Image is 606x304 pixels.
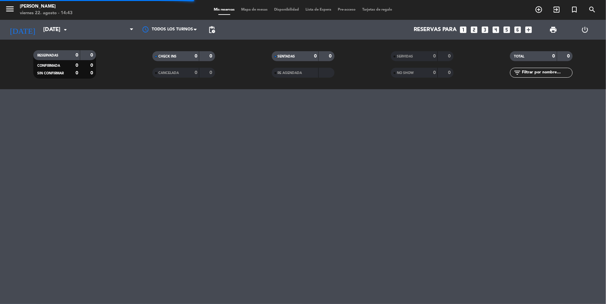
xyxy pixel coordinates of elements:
[314,54,317,58] strong: 0
[492,25,500,34] i: looks_4
[20,10,73,17] div: viernes 22. agosto - 14:43
[20,3,73,10] div: [PERSON_NAME]
[567,54,571,58] strong: 0
[76,53,78,57] strong: 0
[37,72,64,75] span: SIN CONFIRMAR
[448,70,452,75] strong: 0
[195,70,197,75] strong: 0
[158,71,179,75] span: CANCELADA
[329,54,333,58] strong: 0
[459,25,468,34] i: looks_one
[481,25,490,34] i: looks_3
[521,69,572,76] input: Filtrar por nombre...
[302,8,335,12] span: Lista de Espera
[535,6,543,14] i: add_circle_outline
[570,6,578,14] i: turned_in_not
[433,54,436,58] strong: 0
[238,8,271,12] span: Mapa de mesas
[37,54,58,57] span: RESERVADAS
[76,63,78,68] strong: 0
[525,25,533,34] i: add_box
[278,71,302,75] span: RE AGENDADA
[433,70,436,75] strong: 0
[514,55,524,58] span: TOTAL
[397,55,413,58] span: SERVIDAS
[448,54,452,58] strong: 0
[195,54,197,58] strong: 0
[5,4,15,16] button: menu
[553,6,560,14] i: exit_to_app
[569,20,601,40] div: LOG OUT
[588,6,596,14] i: search
[210,54,214,58] strong: 0
[210,70,214,75] strong: 0
[37,64,60,67] span: CONFIRMADA
[335,8,359,12] span: Pre-acceso
[61,26,69,34] i: arrow_drop_down
[397,71,414,75] span: NO SHOW
[90,71,94,75] strong: 0
[5,4,15,14] i: menu
[513,69,521,77] i: filter_list
[5,22,40,37] i: [DATE]
[271,8,302,12] span: Disponibilidad
[90,63,94,68] strong: 0
[503,25,511,34] i: looks_5
[553,54,555,58] strong: 0
[90,53,94,57] strong: 0
[210,8,238,12] span: Mis reservas
[158,55,176,58] span: CHECK INS
[359,8,396,12] span: Tarjetas de regalo
[550,26,558,34] span: print
[414,27,457,33] span: Reservas para
[470,25,479,34] i: looks_two
[278,55,295,58] span: SENTADAS
[581,26,589,34] i: power_settings_new
[76,71,78,75] strong: 0
[514,25,522,34] i: looks_6
[208,26,216,34] span: pending_actions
